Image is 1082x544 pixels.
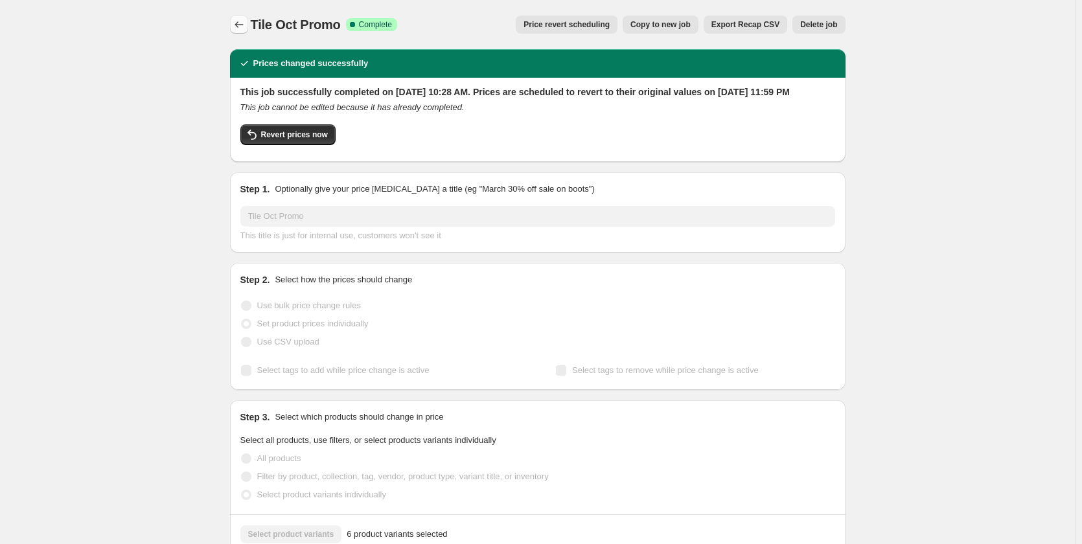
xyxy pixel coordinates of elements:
h2: This job successfully completed on [DATE] 10:28 AM. Prices are scheduled to revert to their origi... [240,85,835,98]
span: Revert prices now [261,130,328,140]
p: Optionally give your price [MEDICAL_DATA] a title (eg "March 30% off sale on boots") [275,183,594,196]
button: Delete job [792,16,845,34]
span: Select tags to add while price change is active [257,365,430,375]
span: Use CSV upload [257,337,319,346]
span: Filter by product, collection, tag, vendor, product type, variant title, or inventory [257,471,549,481]
span: All products [257,453,301,463]
h2: Step 2. [240,273,270,286]
h2: Step 1. [240,183,270,196]
i: This job cannot be edited because it has already completed. [240,102,465,112]
span: Copy to new job [630,19,691,30]
span: Tile Oct Promo [251,17,341,32]
span: Set product prices individually [257,319,369,328]
span: This title is just for internal use, customers won't see it [240,231,441,240]
button: Price change jobs [230,16,248,34]
button: Copy to new job [623,16,698,34]
button: Revert prices now [240,124,336,145]
span: 6 product variants selected [347,528,447,541]
button: Export Recap CSV [704,16,787,34]
span: Select tags to remove while price change is active [572,365,759,375]
span: Export Recap CSV [711,19,779,30]
span: Use bulk price change rules [257,300,361,310]
input: 30% off holiday sale [240,206,835,227]
p: Select which products should change in price [275,411,443,424]
span: Select all products, use filters, or select products variants individually [240,435,496,445]
span: Select product variants individually [257,490,386,499]
h2: Step 3. [240,411,270,424]
h2: Prices changed successfully [253,57,369,70]
span: Price revert scheduling [524,19,610,30]
span: Complete [359,19,392,30]
p: Select how the prices should change [275,273,412,286]
button: Price revert scheduling [516,16,617,34]
span: Delete job [800,19,837,30]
